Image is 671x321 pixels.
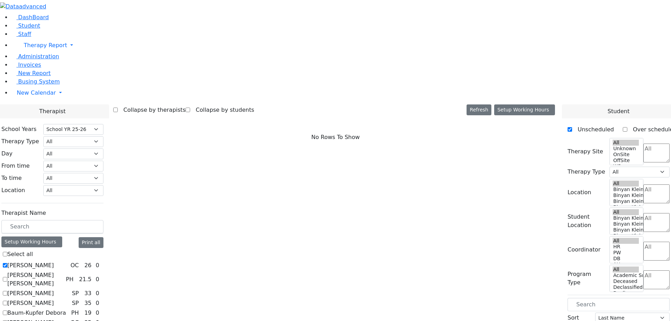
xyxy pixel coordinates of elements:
[613,262,639,268] option: AH
[613,250,639,256] option: PW
[613,272,639,278] option: Academic Support
[613,192,639,198] option: Binyan Klein 4
[613,284,639,290] option: Declassified
[613,233,639,239] option: Binyan Klein 2
[83,299,93,307] div: 35
[11,61,41,68] a: Invoices
[190,104,254,116] label: Collapse by students
[613,140,639,146] option: All
[83,309,93,317] div: 19
[118,104,186,116] label: Collapse by therapists
[94,309,101,317] div: 0
[613,204,639,210] option: Binyan Klein 2
[7,261,54,270] label: [PERSON_NAME]
[613,278,639,284] option: Deceased
[94,275,101,284] div: 0
[11,53,59,60] a: Administration
[613,209,639,215] option: All
[7,289,54,298] label: [PERSON_NAME]
[63,275,76,284] div: PH
[69,299,82,307] div: SP
[7,309,66,317] label: Baum-Kupfer Debora
[11,22,40,29] a: Student
[568,168,605,176] label: Therapy Type
[1,137,39,146] label: Therapy Type
[568,147,603,156] label: Therapy Site
[18,22,40,29] span: Student
[1,174,22,182] label: To time
[568,298,670,311] input: Search
[572,124,614,135] label: Unscheduled
[11,31,31,37] a: Staff
[83,261,93,270] div: 26
[607,107,629,116] span: Student
[69,289,82,298] div: SP
[613,215,639,221] option: Binyan Klein 5
[568,213,605,229] label: Student Location
[643,242,670,261] textarea: Search
[1,220,103,233] input: Search
[1,125,36,133] label: School Years
[613,267,639,272] option: All
[613,227,639,233] option: Binyan Klein 3
[613,238,639,244] option: All
[643,270,670,289] textarea: Search
[613,181,639,187] option: All
[568,246,600,254] label: Coordinator
[613,152,639,158] option: OnSite
[11,38,671,52] a: Therapy Report
[1,186,25,195] label: Location
[7,299,54,307] label: [PERSON_NAME]
[1,162,30,170] label: From time
[94,299,101,307] div: 0
[7,250,33,258] label: Select all
[11,14,49,21] a: DashBoard
[78,275,93,284] div: 21.5
[1,236,62,247] div: Setup Working Hours
[18,53,59,60] span: Administration
[18,78,60,85] span: Busing System
[643,213,670,232] textarea: Search
[79,237,103,248] button: Print all
[568,188,591,197] label: Location
[39,107,65,116] span: Therapist
[494,104,555,115] button: Setup Working Hours
[18,61,41,68] span: Invoices
[643,184,670,203] textarea: Search
[18,70,51,76] span: New Report
[311,133,360,141] span: No Rows To Show
[18,14,49,21] span: DashBoard
[83,289,93,298] div: 33
[568,270,605,287] label: Program Type
[24,42,67,49] span: Therapy Report
[613,221,639,227] option: Binyan Klein 4
[613,163,639,169] option: WP
[643,144,670,162] textarea: Search
[11,70,51,76] a: New Report
[613,256,639,262] option: DB
[467,104,491,115] button: Refresh
[7,271,63,288] label: [PERSON_NAME] [PERSON_NAME]
[94,289,101,298] div: 0
[1,149,13,158] label: Day
[11,78,60,85] a: Busing System
[68,309,82,317] div: PH
[17,89,56,96] span: New Calendar
[613,187,639,192] option: Binyan Klein 5
[613,158,639,163] option: OffSite
[613,290,639,296] option: Declines
[613,198,639,204] option: Binyan Klein 3
[613,146,639,152] option: Unknown
[94,261,101,270] div: 0
[68,261,82,270] div: OC
[1,209,46,217] label: Therapist Name
[613,244,639,250] option: HR
[18,31,31,37] span: Staff
[11,86,671,100] a: New Calendar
